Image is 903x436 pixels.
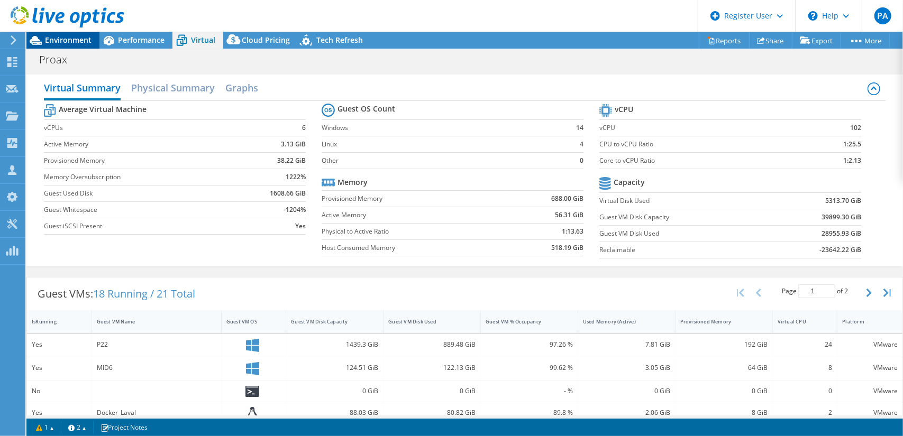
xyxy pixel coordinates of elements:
b: -1204% [284,205,306,215]
span: Page of [782,284,848,298]
label: Active Memory [44,139,238,150]
a: Export [792,32,841,49]
b: 56.31 GiB [555,210,583,220]
div: VMware [842,339,898,350]
b: 6 [302,123,306,133]
div: 0 GiB [680,385,768,397]
div: 0 GiB [388,385,476,397]
h1: Proax [34,54,84,66]
span: Environment [45,35,92,45]
label: Physical to Active Ratio [322,226,507,237]
b: 688.00 GiB [551,193,583,204]
div: 97.26 % [486,339,573,350]
div: 1439.3 GiB [291,339,378,350]
a: Reports [699,32,750,49]
b: Memory [338,177,368,188]
label: Memory Oversubscription [44,172,238,182]
h2: Physical Summary [131,77,215,98]
b: Yes [295,221,306,231]
b: 28955.93 GiB [822,228,861,239]
span: Tech Refresh [316,35,363,45]
div: Guest VMs: [27,277,206,310]
div: No [32,385,87,397]
div: 3.05 GiB [583,362,670,374]
div: Yes [32,362,87,374]
a: Share [749,32,792,49]
div: 64 GiB [680,362,768,374]
div: 8 GiB [680,407,768,419]
div: 2.06 GiB [583,407,670,419]
div: 88.03 GiB [291,407,378,419]
div: VMware [842,362,898,374]
div: - % [486,385,573,397]
span: Cloud Pricing [242,35,290,45]
div: IsRunning [32,318,74,325]
div: 7.81 GiB [583,339,670,350]
label: Guest iSCSI Present [44,221,238,231]
b: 3.13 GiB [281,139,306,150]
div: Docker_Laval [97,407,216,419]
b: 0 [580,155,583,166]
b: 5313.70 GiB [825,196,861,206]
a: 1 [29,421,61,434]
b: Guest OS Count [338,104,395,114]
div: 24 [778,339,833,350]
b: 39899.30 GiB [822,212,861,222]
label: vCPU [599,123,801,133]
label: vCPUs [44,123,238,133]
span: PA [874,7,891,24]
div: MID6 [97,362,216,374]
label: Reclaimable [599,245,768,255]
div: VMware [842,385,898,397]
label: Active Memory [322,210,507,220]
div: Guest VM Disk Capacity [291,318,366,325]
b: vCPU [615,104,633,115]
div: Guest VM % Occupancy [486,318,560,325]
div: Guest VM OS [226,318,269,325]
b: -23642.22 GiB [819,245,861,255]
h2: Virtual Summary [44,77,121,100]
label: Guest VM Disk Capacity [599,212,768,222]
div: 0 GiB [291,385,378,397]
span: Virtual [191,35,215,45]
div: 122.13 GiB [388,362,476,374]
h2: Graphs [225,77,258,98]
b: 1608.66 GiB [270,188,306,199]
label: Windows [322,123,560,133]
div: Guest VM Name [97,318,204,325]
a: More [841,32,890,49]
b: 38.22 GiB [277,155,306,166]
a: 2 [61,421,94,434]
div: 2 [778,407,833,419]
div: VMware [842,407,898,419]
div: 8 [778,362,833,374]
div: 89.8 % [486,407,573,419]
label: Provisioned Memory [44,155,238,166]
div: 192 GiB [680,339,768,350]
b: 1:13.63 [562,226,583,237]
a: Project Notes [93,421,155,434]
div: 124.51 GiB [291,362,378,374]
label: Virtual Disk Used [599,196,768,206]
div: Platform [842,318,885,325]
b: 1:25.5 [843,139,861,150]
label: Core to vCPU Ratio [599,155,801,166]
label: Linux [322,139,560,150]
label: Host Consumed Memory [322,243,507,253]
div: P22 [97,339,216,350]
label: Guest Used Disk [44,188,238,199]
div: 0 [778,385,833,397]
label: Provisioned Memory [322,193,507,204]
label: Guest Whitespace [44,205,238,215]
b: 4 [580,139,583,150]
b: Average Virtual Machine [59,104,147,115]
b: 518.19 GiB [551,243,583,253]
div: Yes [32,407,87,419]
span: 18 Running / 21 Total [93,286,195,301]
div: Used Memory (Active) [583,318,658,325]
svg: \n [808,11,818,21]
div: 0 GiB [583,385,670,397]
b: 1:2.13 [843,155,861,166]
div: 99.62 % [486,362,573,374]
b: 14 [576,123,583,133]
